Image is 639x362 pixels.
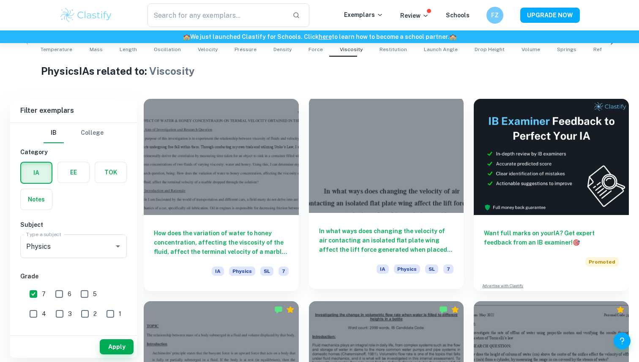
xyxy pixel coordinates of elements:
[616,305,625,314] div: Premium
[147,3,286,27] input: Search for any exemplars...
[439,305,448,314] img: Marked
[319,226,454,254] h6: In what ways does changing the velocity of air contacting an isolated flat plate wing affect the ...
[21,189,52,210] button: Notes
[95,162,126,182] button: TOK
[93,289,97,299] span: 5
[235,46,257,53] span: Pressure
[557,46,576,53] span: Springs
[81,123,104,143] button: College
[474,99,629,215] img: Thumbnail
[451,305,459,314] div: Premium
[309,46,323,53] span: Force
[486,7,503,24] button: FZ
[279,267,289,276] span: 7
[475,46,505,53] span: Drop Height
[490,11,500,20] h6: FZ
[229,267,255,276] span: Physics
[149,65,195,77] span: Viscosity
[482,283,523,289] a: Advertise with Clastify
[273,46,292,53] span: Density
[68,289,71,299] span: 6
[394,264,420,274] span: Physics
[260,267,273,276] span: SL
[144,99,299,291] a: How does the variation of water to honey concentration, affecting the viscosity of the fluid, aff...
[593,46,634,53] span: Refractive Index
[20,220,127,229] h6: Subject
[520,8,580,23] button: UPGRADE NOW
[377,264,389,274] span: IA
[614,332,631,349] button: Help and Feedback
[286,305,295,314] div: Premium
[42,289,46,299] span: 7
[44,123,64,143] button: IB
[68,309,72,318] span: 3
[41,46,72,53] span: Temperature
[484,229,619,247] h6: Want full marks on your IA ? Get expert feedback from an IB examiner!
[319,33,332,40] a: here
[120,46,137,53] span: Length
[340,46,363,53] span: Viscosity
[58,162,89,182] button: EE
[274,305,283,314] img: Marked
[522,46,540,53] span: Volume
[10,99,137,122] h6: Filter exemplars
[474,99,629,291] a: Want full marks on yourIA? Get expert feedback from an IB examiner!PromotedAdvertise with Clastify
[344,10,383,19] p: Exemplars
[93,309,97,318] span: 2
[183,33,190,40] span: 🏫
[20,272,127,281] h6: Grade
[59,7,113,24] img: Clastify logo
[380,46,407,53] span: Restitution
[443,264,453,274] span: 7
[198,46,218,53] span: Velocity
[400,11,429,20] p: Review
[119,309,121,318] span: 1
[100,339,134,354] button: Apply
[212,267,224,276] span: IA
[424,46,458,53] span: Launch Angle
[20,147,127,157] h6: Category
[309,99,464,291] a: In what ways does changing the velocity of air contacting an isolated flat plate wing affect the ...
[90,46,103,53] span: Mass
[21,163,52,183] button: IA
[154,46,181,53] span: Oscillation
[573,239,580,246] span: 🎯
[41,63,598,79] h1: Physics IAs related to:
[26,231,61,238] label: Type a subject
[446,12,470,19] a: Schools
[449,33,456,40] span: 🏫
[425,264,438,274] span: SL
[2,32,637,41] h6: We just launched Clastify for Schools. Click to learn how to become a school partner.
[42,309,46,318] span: 4
[585,257,619,267] span: Promoted
[44,123,104,143] div: Filter type choice
[112,240,124,252] button: Open
[154,229,289,256] h6: How does the variation of water to honey concentration, affecting the viscosity of the fluid, aff...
